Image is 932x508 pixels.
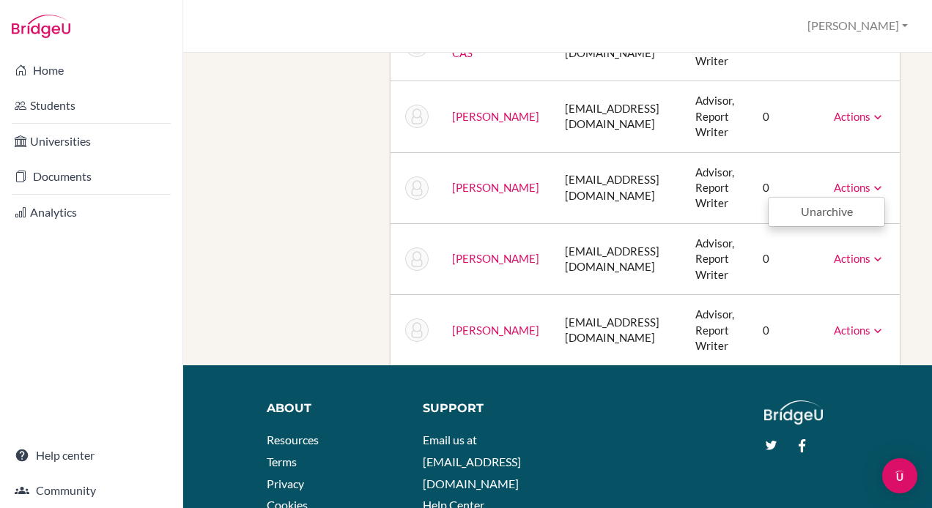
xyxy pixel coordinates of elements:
img: Bridge-U [12,15,70,38]
img: (Archived) Nikki Upsall [405,176,429,200]
a: Resources [267,433,319,447]
a: Home [3,56,180,85]
div: Support [423,400,547,417]
div: About [267,400,402,417]
button: [PERSON_NAME] [801,12,914,40]
a: Universities [3,127,180,156]
a: Students [3,91,180,120]
a: Actions [834,181,885,194]
td: 0 [751,81,822,152]
a: Actions [834,110,885,123]
a: Actions [834,324,885,337]
ul: Actions [768,197,885,227]
div: Open Intercom Messenger [882,458,917,493]
a: [PERSON_NAME] [452,110,539,123]
img: logo_white@2x-f4f0deed5e89b7ecb1c2cc34c3e3d731f90f0f143d5ea2071677605dd97b5244.png [764,400,824,425]
td: [EMAIL_ADDRESS][DOMAIN_NAME] [553,223,684,294]
img: Uttam Yadav [405,318,429,342]
td: Advisor, Report Writer [684,223,751,294]
td: Advisor, Report Writer [684,152,751,223]
td: [EMAIL_ADDRESS][DOMAIN_NAME] [553,152,684,223]
td: [EMAIL_ADDRESS][DOMAIN_NAME] [553,295,684,366]
a: Analytics [3,198,180,227]
a: Terms [267,455,297,468]
a: Actions [834,252,885,265]
td: 0 [751,223,822,294]
td: 0 [751,295,822,366]
a: [PERSON_NAME] [452,324,539,337]
a: Privacy [267,477,304,490]
td: 0 [751,152,822,223]
td: Advisor, Report Writer [684,81,751,152]
td: [EMAIL_ADDRESS][DOMAIN_NAME] [553,81,684,152]
img: (Archived) Cheryl-Ann Weekes [405,247,429,271]
a: [PERSON_NAME] [452,252,539,265]
a: Community [3,476,180,505]
a: Unarchive [769,201,884,223]
a: Email us at [EMAIL_ADDRESS][DOMAIN_NAME] [423,433,521,490]
a: Documents [3,162,180,191]
a: [PERSON_NAME] [452,181,539,194]
img: (Archived) Tammy Tusek [405,105,429,128]
a: Help center [3,441,180,470]
td: Advisor, Report Writer [684,295,751,366]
